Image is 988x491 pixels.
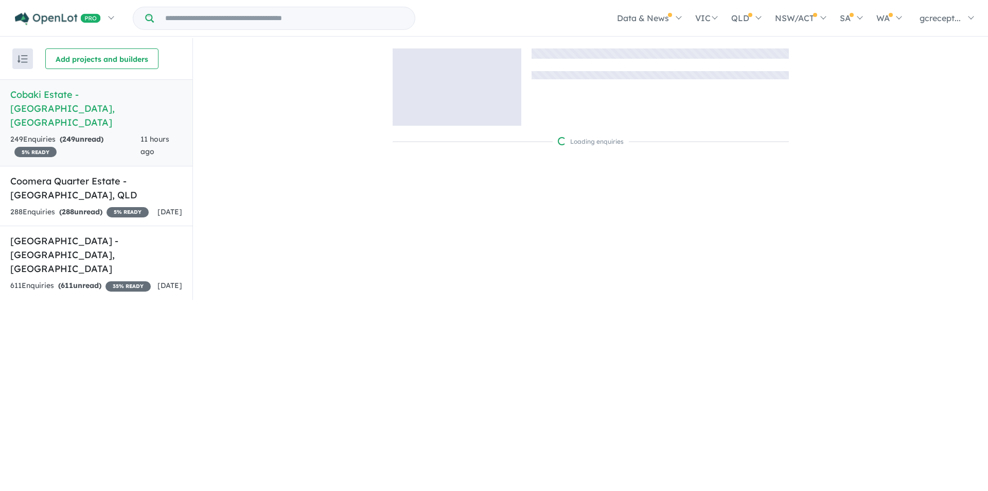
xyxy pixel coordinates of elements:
[10,88,182,129] h5: Cobaki Estate - [GEOGRAPHIC_DATA] , [GEOGRAPHIC_DATA]
[156,7,413,29] input: Try estate name, suburb, builder or developer
[62,134,75,144] span: 249
[58,281,101,290] strong: ( unread)
[157,207,182,216] span: [DATE]
[17,55,28,63] img: sort.svg
[59,207,102,216] strong: ( unread)
[140,134,169,156] span: 11 hours ago
[157,281,182,290] span: [DATE]
[45,48,158,69] button: Add projects and builders
[105,281,151,292] span: 35 % READY
[62,207,74,216] span: 288
[10,280,151,292] div: 611 Enquir ies
[10,206,149,218] div: 288 Enquir ies
[107,207,149,217] span: 5 % READY
[14,147,57,157] span: 5 % READY
[558,137,624,147] div: Loading enquiries
[10,234,182,276] h5: [GEOGRAPHIC_DATA] - [GEOGRAPHIC_DATA] , [GEOGRAPHIC_DATA]
[61,281,73,290] span: 611
[10,133,140,158] div: 249 Enquir ies
[920,13,961,23] span: gcrecept...
[10,174,182,202] h5: Coomera Quarter Estate - [GEOGRAPHIC_DATA] , QLD
[15,12,101,25] img: Openlot PRO Logo White
[60,134,103,144] strong: ( unread)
